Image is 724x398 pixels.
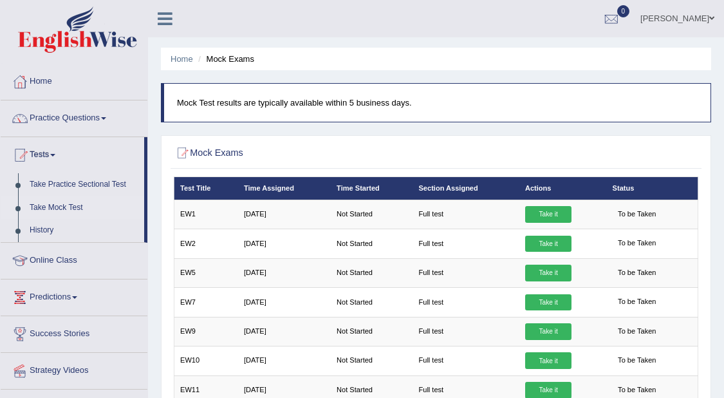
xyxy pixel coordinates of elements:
[613,265,662,281] span: To be Taken
[613,206,662,223] span: To be Taken
[1,243,147,275] a: Online Class
[613,294,662,311] span: To be Taken
[24,173,144,196] a: Take Practice Sectional Test
[525,294,571,311] a: Take it
[413,229,519,258] td: Full test
[177,97,698,109] p: Mock Test results are typically available within 5 business days.
[1,316,147,348] a: Success Stories
[174,145,499,162] h2: Mock Exams
[331,200,413,229] td: Not Started
[413,346,519,375] td: Full test
[174,346,237,375] td: EW10
[238,258,331,287] td: [DATE]
[174,177,237,200] th: Test Title
[238,177,331,200] th: Time Assigned
[171,54,193,64] a: Home
[238,317,331,346] td: [DATE]
[238,229,331,258] td: [DATE]
[331,229,413,258] td: Not Started
[617,5,630,17] span: 0
[174,258,237,287] td: EW5
[1,137,144,169] a: Tests
[613,353,662,370] span: To be Taken
[613,236,662,252] span: To be Taken
[413,200,519,229] td: Full test
[1,280,147,312] a: Predictions
[331,177,413,200] th: Time Started
[174,229,237,258] td: EW2
[331,288,413,317] td: Not Started
[519,177,607,200] th: Actions
[331,346,413,375] td: Not Started
[174,317,237,346] td: EW9
[525,206,571,223] a: Take it
[525,265,571,281] a: Take it
[413,258,519,287] td: Full test
[613,323,662,340] span: To be Taken
[174,200,237,229] td: EW1
[525,236,571,252] a: Take it
[1,353,147,385] a: Strategy Videos
[24,196,144,220] a: Take Mock Test
[1,64,147,96] a: Home
[1,100,147,133] a: Practice Questions
[238,200,331,229] td: [DATE]
[174,288,237,317] td: EW7
[606,177,698,200] th: Status
[413,288,519,317] td: Full test
[413,177,519,200] th: Section Assigned
[525,352,571,369] a: Take it
[238,346,331,375] td: [DATE]
[238,288,331,317] td: [DATE]
[331,258,413,287] td: Not Started
[24,219,144,242] a: History
[525,323,571,340] a: Take it
[413,317,519,346] td: Full test
[331,317,413,346] td: Not Started
[195,53,254,65] li: Mock Exams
